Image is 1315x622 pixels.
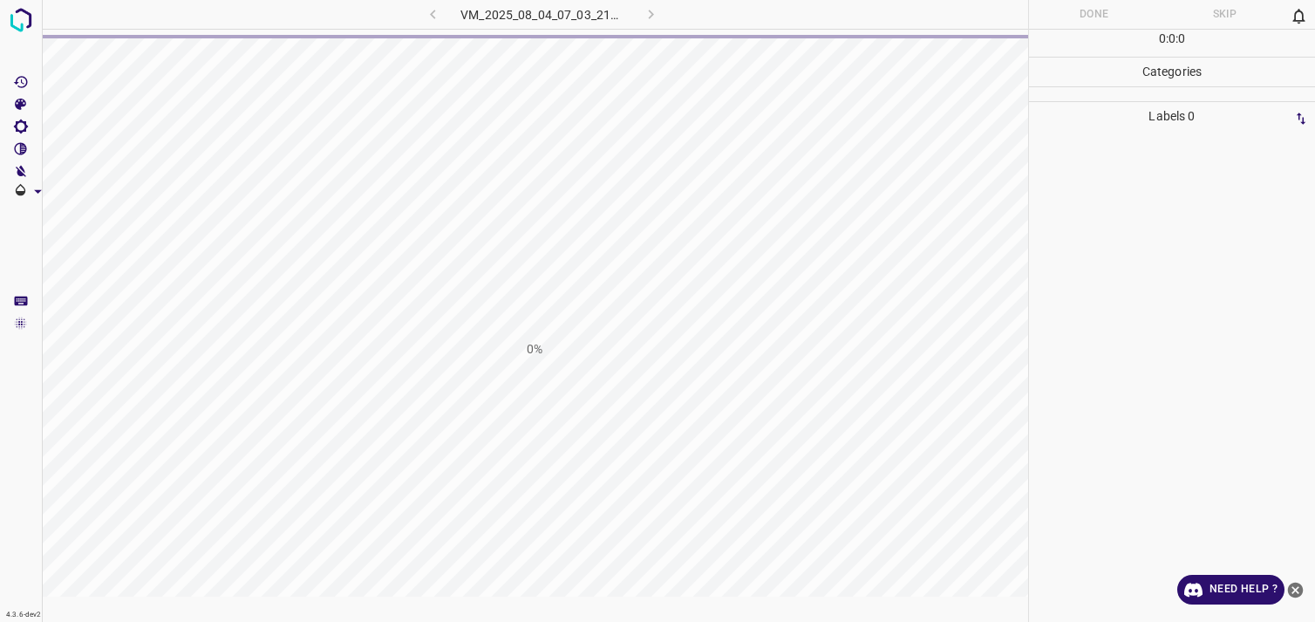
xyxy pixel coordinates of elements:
p: Categories [1029,58,1315,86]
div: 4.3.6-dev2 [2,608,45,622]
p: 0 [1178,30,1185,48]
p: 0 [1159,30,1166,48]
p: 0 [1169,30,1175,48]
h1: 0% [527,340,542,359]
a: Need Help ? [1177,575,1284,605]
h6: VM_2025_08_04_07_03_21_537_01.gif [460,4,623,29]
button: close-help [1284,575,1306,605]
div: : : [1159,30,1186,57]
p: Labels 0 [1034,102,1310,131]
img: logo [5,4,37,36]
